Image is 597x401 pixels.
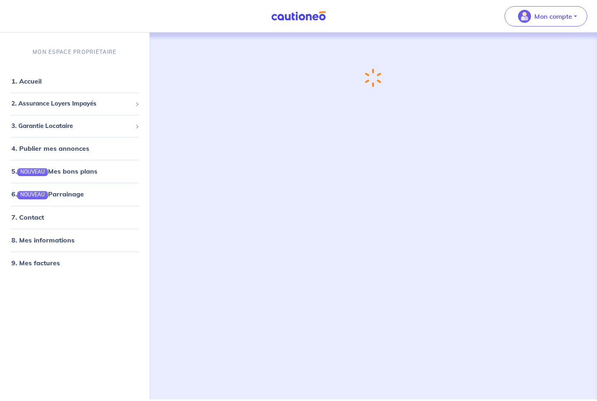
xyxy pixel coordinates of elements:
[3,186,146,203] div: 6.NOUVEAUParrainage
[11,213,44,221] a: 7. Contact
[3,163,146,180] div: 5.NOUVEAUMes bons plans
[3,209,146,225] div: 7. Contact
[268,11,329,21] img: Cautioneo
[534,11,572,21] p: Mon compte
[11,259,60,267] a: 9. Mes factures
[33,48,116,56] p: MON ESPACE PROPRIÉTAIRE
[11,77,42,86] a: 1. Accueil
[11,99,132,109] span: 2. Assurance Loyers Impayés
[11,121,132,131] span: 3. Garantie Locataire
[11,236,75,244] a: 8. Mes informations
[365,68,381,87] img: loading-spinner
[3,96,146,112] div: 2. Assurance Loyers Impayés
[11,190,84,198] a: 6.NOUVEAUParrainage
[505,6,587,26] button: illu_account_valid_menu.svgMon compte
[3,73,146,90] div: 1. Accueil
[3,118,146,134] div: 3. Garantie Locataire
[3,232,146,248] div: 8. Mes informations
[11,145,89,153] a: 4. Publier mes annonces
[11,167,97,176] a: 5.NOUVEAUMes bons plans
[3,141,146,157] div: 4. Publier mes annonces
[518,10,531,23] img: illu_account_valid_menu.svg
[3,255,146,271] div: 9. Mes factures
